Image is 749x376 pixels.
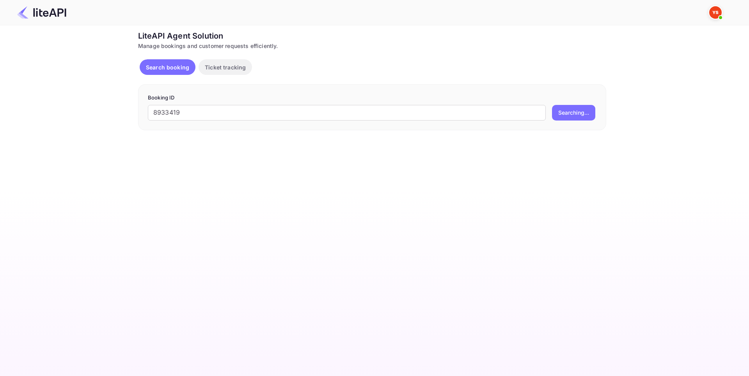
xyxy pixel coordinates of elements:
p: Booking ID [148,94,596,102]
p: Ticket tracking [205,63,246,71]
div: Manage bookings and customer requests efficiently. [138,42,606,50]
button: Searching... [552,105,595,121]
div: LiteAPI Agent Solution [138,30,606,42]
input: Enter Booking ID (e.g., 63782194) [148,105,546,121]
img: LiteAPI Logo [17,6,66,19]
img: Yandex Support [709,6,722,19]
p: Search booking [146,63,189,71]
